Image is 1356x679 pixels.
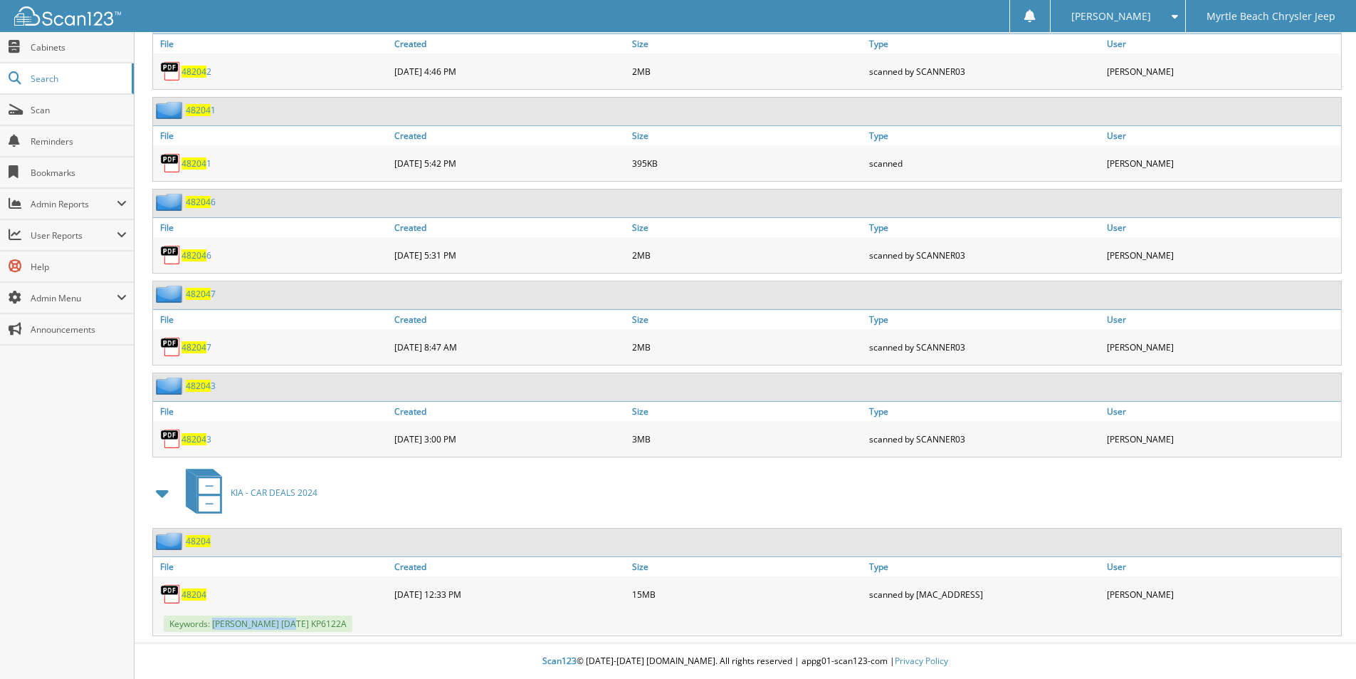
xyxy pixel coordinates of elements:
span: Myrtle Beach Chrysler Jeep [1207,12,1335,21]
span: 48204 [186,380,211,392]
a: File [153,557,391,576]
div: scanned by SCANNER03 [866,425,1103,453]
div: 2MB [629,241,866,269]
div: [DATE] 12:33 PM [391,580,629,608]
a: User [1103,126,1341,145]
div: scanned [866,149,1103,177]
a: Created [391,126,629,145]
span: 48204 [182,157,206,170]
a: Created [391,218,629,237]
a: Created [391,402,629,421]
span: Announcements [31,323,127,336]
div: [PERSON_NAME] [1103,580,1341,608]
a: Type [866,34,1103,53]
span: 48204 [182,433,206,445]
img: folder2.png [156,532,186,550]
a: 482046 [186,196,216,208]
a: 482041 [182,157,211,170]
span: 48204 [186,196,211,208]
img: PDF.png [160,152,182,174]
span: Search [31,73,125,85]
a: 482047 [182,341,211,353]
span: Admin Reports [31,198,117,210]
a: 48204 [182,589,206,601]
a: Size [629,34,866,53]
a: User [1103,557,1341,576]
div: [PERSON_NAME] [1103,333,1341,361]
a: Type [866,126,1103,145]
a: User [1103,218,1341,237]
span: [PERSON_NAME] [1071,12,1151,21]
img: folder2.png [156,377,186,395]
a: Size [629,126,866,145]
div: scanned by [MAC_ADDRESS] [866,580,1103,608]
a: File [153,402,391,421]
div: [DATE] 5:42 PM [391,149,629,177]
div: 395KB [629,149,866,177]
div: 2MB [629,57,866,85]
span: 48204 [182,249,206,261]
a: Size [629,310,866,329]
div: scanned by SCANNER03 [866,57,1103,85]
a: Size [629,557,866,576]
span: Cabinets [31,41,127,53]
a: Created [391,310,629,329]
div: [DATE] 8:47 AM [391,333,629,361]
span: 48204 [182,341,206,353]
div: [PERSON_NAME] [1103,241,1341,269]
a: Type [866,557,1103,576]
a: User [1103,402,1341,421]
a: KIA - CAR DEALS 2024 [177,465,317,521]
a: File [153,218,391,237]
div: © [DATE]-[DATE] [DOMAIN_NAME]. All rights reserved | appg01-scan123-com | [135,644,1356,679]
a: User [1103,310,1341,329]
div: [DATE] 5:31 PM [391,241,629,269]
a: File [153,310,391,329]
div: 3MB [629,425,866,453]
a: Created [391,34,629,53]
span: 48204 [186,104,211,116]
div: scanned by SCANNER03 [866,241,1103,269]
a: Created [391,557,629,576]
a: File [153,34,391,53]
img: scan123-logo-white.svg [14,6,121,26]
a: 482047 [186,288,216,300]
a: 482046 [182,249,211,261]
div: [DATE] 4:46 PM [391,57,629,85]
img: folder2.png [156,285,186,303]
div: [PERSON_NAME] [1103,57,1341,85]
img: PDF.png [160,336,182,358]
img: PDF.png [160,584,182,605]
img: PDF.png [160,244,182,266]
div: [PERSON_NAME] [1103,149,1341,177]
a: 482043 [186,380,216,392]
a: User [1103,34,1341,53]
div: 15MB [629,580,866,608]
span: Help [31,261,127,273]
a: Type [866,218,1103,237]
a: Privacy Policy [895,655,948,667]
span: Scan [31,104,127,116]
img: folder2.png [156,101,186,119]
span: Scan123 [542,655,577,667]
img: PDF.png [160,61,182,82]
a: File [153,126,391,145]
a: Type [866,310,1103,329]
span: 48204 [182,66,206,78]
div: scanned by SCANNER03 [866,333,1103,361]
a: 482043 [182,433,211,445]
span: KIA - CAR DEALS 2024 [231,487,317,499]
a: Type [866,402,1103,421]
div: [PERSON_NAME] [1103,425,1341,453]
a: 482041 [186,104,216,116]
a: Size [629,402,866,421]
a: Size [629,218,866,237]
span: Admin Menu [31,292,117,304]
span: 48204 [186,535,211,547]
span: Keywords: [PERSON_NAME] [DATE] KP6122A [164,616,352,632]
img: PDF.png [160,428,182,450]
iframe: Chat Widget [1285,611,1356,679]
div: 2MB [629,333,866,361]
